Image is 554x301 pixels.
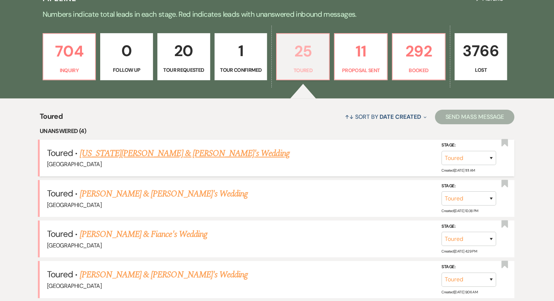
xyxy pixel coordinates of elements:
[339,39,382,63] p: 11
[380,113,421,121] span: Date Created
[162,66,205,74] p: Tour Requested
[334,33,388,81] a: 11Proposal Sent
[47,147,73,159] span: Toured
[281,39,325,63] p: 25
[441,249,477,254] span: Created: [DATE] 4:29 PM
[47,282,102,290] span: [GEOGRAPHIC_DATA]
[455,33,507,81] a: 3766Lost
[80,187,248,200] a: [PERSON_NAME] & [PERSON_NAME]'s Wedding
[100,33,153,81] a: 0Follow Up
[47,188,73,199] span: Toured
[47,160,102,168] span: [GEOGRAPHIC_DATA]
[40,126,514,136] li: Unanswered (4)
[157,33,210,81] a: 20Tour Requested
[441,208,478,213] span: Created: [DATE] 10:38 PM
[47,201,102,209] span: [GEOGRAPHIC_DATA]
[392,33,445,81] a: 292Booked
[47,228,73,239] span: Toured
[215,33,267,81] a: 1Tour Confirmed
[276,33,330,81] a: 25Toured
[48,66,91,74] p: Inquiry
[339,66,382,74] p: Proposal Sent
[281,66,325,74] p: Toured
[441,168,475,173] span: Created: [DATE] 11:11 AM
[435,110,514,124] button: Send Mass Message
[43,33,96,81] a: 704Inquiry
[80,228,207,241] a: [PERSON_NAME] & Fiance's Wedding
[219,66,263,74] p: Tour Confirmed
[441,182,496,190] label: Stage:
[441,141,496,149] label: Stage:
[342,107,429,126] button: Sort By Date Created
[345,113,354,121] span: ↑↓
[15,8,539,20] p: Numbers indicate total leads in each stage. Red indicates leads with unanswered inbound messages.
[105,66,148,74] p: Follow Up
[80,268,248,281] a: [PERSON_NAME] & [PERSON_NAME]'s Wedding
[48,39,91,63] p: 704
[441,223,496,231] label: Stage:
[459,39,503,63] p: 3766
[441,289,478,294] span: Created: [DATE] 9:06 AM
[441,263,496,271] label: Stage:
[459,66,503,74] p: Lost
[219,39,263,63] p: 1
[105,39,148,63] p: 0
[397,66,440,74] p: Booked
[397,39,440,63] p: 292
[47,269,73,280] span: Toured
[47,242,102,249] span: [GEOGRAPHIC_DATA]
[80,147,290,160] a: [US_STATE][PERSON_NAME] & [PERSON_NAME]'s Wedding
[40,111,63,126] span: Toured
[162,39,205,63] p: 20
